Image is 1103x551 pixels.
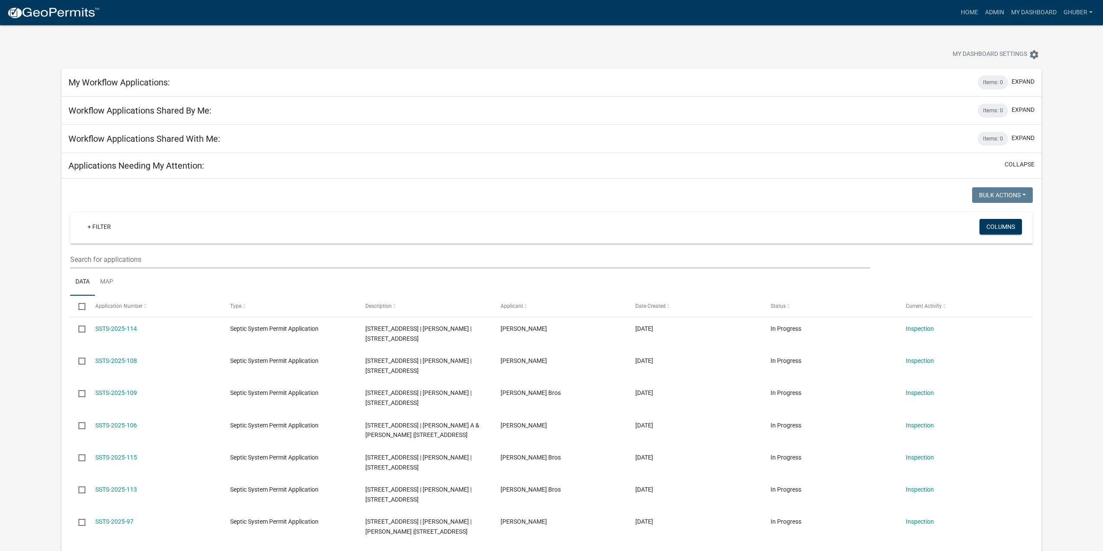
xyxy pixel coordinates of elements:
[898,296,1033,316] datatable-header-cell: Current Activity
[230,422,319,429] span: Septic System Permit Application
[230,518,319,525] span: Septic System Permit Application
[365,518,472,535] span: 17236 237TH AVE | RANDY E ANDERSON | LORI K ANDERSON |17236 237TH AVE
[771,422,801,429] span: In Progress
[635,303,666,309] span: Date Created
[95,518,133,525] a: SSTS-2025-97
[771,518,801,525] span: In Progress
[771,325,801,332] span: In Progress
[222,296,357,316] datatable-header-cell: Type
[95,357,137,364] a: SSTS-2025-108
[906,303,942,309] span: Current Activity
[1012,134,1035,143] button: expand
[635,325,653,332] span: 09/22/2025
[95,268,118,296] a: Map
[95,303,143,309] span: Application Number
[771,389,801,396] span: In Progress
[95,454,137,461] a: SSTS-2025-115
[635,389,653,396] span: 09/10/2025
[230,325,319,332] span: Septic System Permit Application
[95,389,137,396] a: SSTS-2025-109
[972,187,1033,203] button: Bulk Actions
[1029,49,1039,60] i: settings
[635,422,653,429] span: 09/05/2025
[501,357,547,364] span: Diane Miller
[982,4,1008,21] a: Admin
[906,518,934,525] a: Inspection
[68,77,170,88] h5: My Workflow Applications:
[771,303,786,309] span: Status
[365,389,472,406] span: 14430 RICE LAKE DR | Steven Nusbaum |14430 RICE LAKE DR
[95,422,137,429] a: SSTS-2025-106
[68,160,204,171] h5: Applications Needing My Attention:
[957,4,982,21] a: Home
[771,454,801,461] span: In Progress
[906,389,934,396] a: Inspection
[978,104,1008,117] div: Items: 0
[501,422,547,429] span: Bonita Woitas
[978,75,1008,89] div: Items: 0
[230,454,319,461] span: Septic System Permit Application
[95,325,137,332] a: SSTS-2025-114
[762,296,898,316] datatable-header-cell: Status
[230,389,319,396] span: Septic System Permit Application
[1008,4,1060,21] a: My Dashboard
[501,389,561,396] span: James Bros
[906,325,934,332] a: Inspection
[771,486,801,493] span: In Progress
[1012,105,1035,114] button: expand
[357,296,492,316] datatable-header-cell: Description
[68,134,220,144] h5: Workflow Applications Shared With Me:
[492,296,628,316] datatable-header-cell: Applicant
[501,454,561,461] span: James Bros
[68,105,211,116] h5: Workflow Applications Shared By Me:
[365,454,472,471] span: 9287 - 340TH AVE | DANIEL J HALEY |9287 - 340TH AVE
[627,296,762,316] datatable-header-cell: Date Created
[906,486,934,493] a: Inspection
[501,518,547,525] span: Lori Anderson
[978,132,1008,146] div: Items: 0
[501,325,547,332] span: Phillip Schleicher
[365,486,472,503] span: 37516 CLEAR LAKE DR | ERIN EDWARDS |37516 CLEAR LAKE DR
[635,486,653,493] span: 08/26/2025
[70,268,95,296] a: Data
[95,486,137,493] a: SSTS-2025-113
[501,486,561,493] span: James Bros
[906,357,934,364] a: Inspection
[953,49,1027,60] span: My Dashboard Settings
[230,357,319,364] span: Septic System Permit Application
[87,296,222,316] datatable-header-cell: Application Number
[365,357,472,374] span: 12828 210TH AVE | DIANE J MILLER |12828 210TH AVE
[365,325,472,342] span: 14711 - 383rd Ave | MARJORIE E BRECK |14711 - 383rd Ave
[635,454,653,461] span: 09/03/2025
[635,357,653,364] span: 09/10/2025
[81,219,118,235] a: + Filter
[635,518,653,525] span: 08/01/2025
[1060,4,1096,21] a: GHuber
[1012,77,1035,86] button: expand
[946,46,1046,63] button: My Dashboard Settingssettings
[979,219,1022,235] button: Columns
[771,357,801,364] span: In Progress
[501,303,523,309] span: Applicant
[70,251,870,268] input: Search for applications
[906,422,934,429] a: Inspection
[230,486,319,493] span: Septic System Permit Application
[70,296,87,316] datatable-header-cell: Select
[906,454,934,461] a: Inspection
[365,422,479,439] span: 30305 128TH ST | DONALD A & BONITA J WOITAS |30305 128TH ST
[230,303,241,309] span: Type
[1005,160,1035,169] button: collapse
[365,303,392,309] span: Description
